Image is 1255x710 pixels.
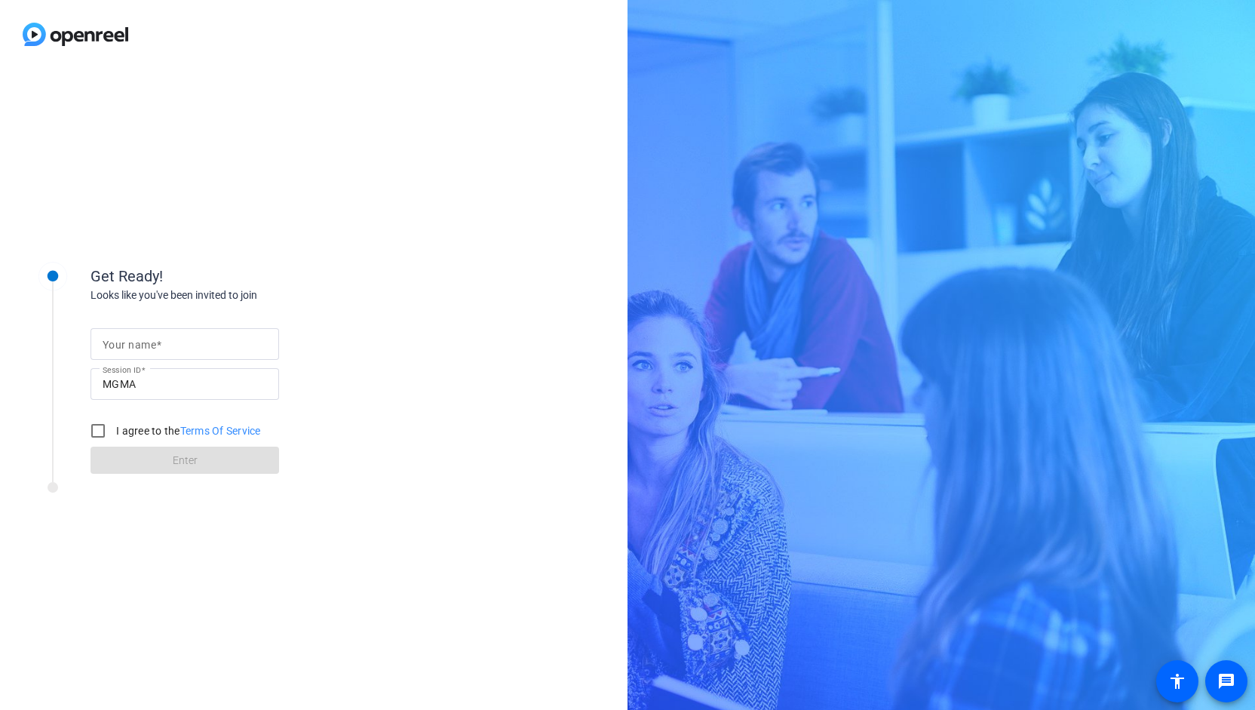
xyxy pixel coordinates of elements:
[180,425,261,437] a: Terms Of Service
[103,339,156,351] mat-label: Your name
[1217,672,1235,690] mat-icon: message
[1168,672,1186,690] mat-icon: accessibility
[113,423,261,438] label: I agree to the
[91,287,392,303] div: Looks like you've been invited to join
[103,365,141,374] mat-label: Session ID
[91,265,392,287] div: Get Ready!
